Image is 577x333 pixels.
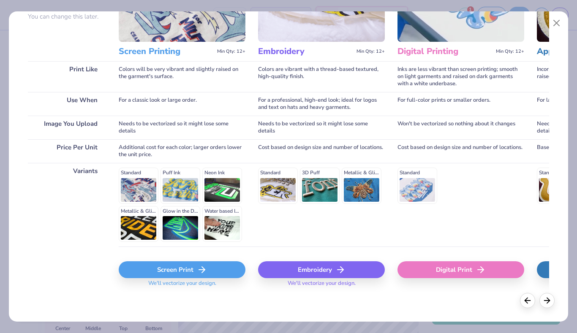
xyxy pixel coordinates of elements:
div: Screen Print [119,261,245,278]
div: Digital Print [397,261,524,278]
div: Needs to be vectorized so it might lose some details [258,116,385,139]
span: We'll vectorize your design. [145,280,220,292]
div: Embroidery [258,261,385,278]
span: Min Qty: 12+ [217,49,245,54]
h3: Embroidery [258,46,353,57]
p: You can change this later. [28,13,106,20]
div: Colors are vibrant with a thread-based textured, high-quality finish. [258,61,385,92]
div: Print Like [28,61,106,92]
div: Cost based on design size and number of locations. [397,139,524,163]
h3: Screen Printing [119,46,214,57]
div: Price Per Unit [28,139,106,163]
div: Inks are less vibrant than screen printing; smooth on light garments and raised on dark garments ... [397,61,524,92]
div: Won't be vectorized so nothing about it changes [397,116,524,139]
span: Min Qty: 12+ [496,49,524,54]
div: For a classic look or large order. [119,92,245,116]
span: Min Qty: 12+ [357,49,385,54]
button: Close [548,15,564,31]
h3: Digital Printing [397,46,493,57]
span: We'll vectorize your design. [284,280,359,292]
div: Variants [28,163,106,246]
div: Cost based on design size and number of locations. [258,139,385,163]
div: Needs to be vectorized so it might lose some details [119,116,245,139]
div: Colors will be very vibrant and slightly raised on the garment's surface. [119,61,245,92]
div: For full-color prints or smaller orders. [397,92,524,116]
div: Use When [28,92,106,116]
div: Additional cost for each color; larger orders lower the unit price. [119,139,245,163]
div: Image You Upload [28,116,106,139]
div: For a professional, high-end look; ideal for logos and text on hats and heavy garments. [258,92,385,116]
